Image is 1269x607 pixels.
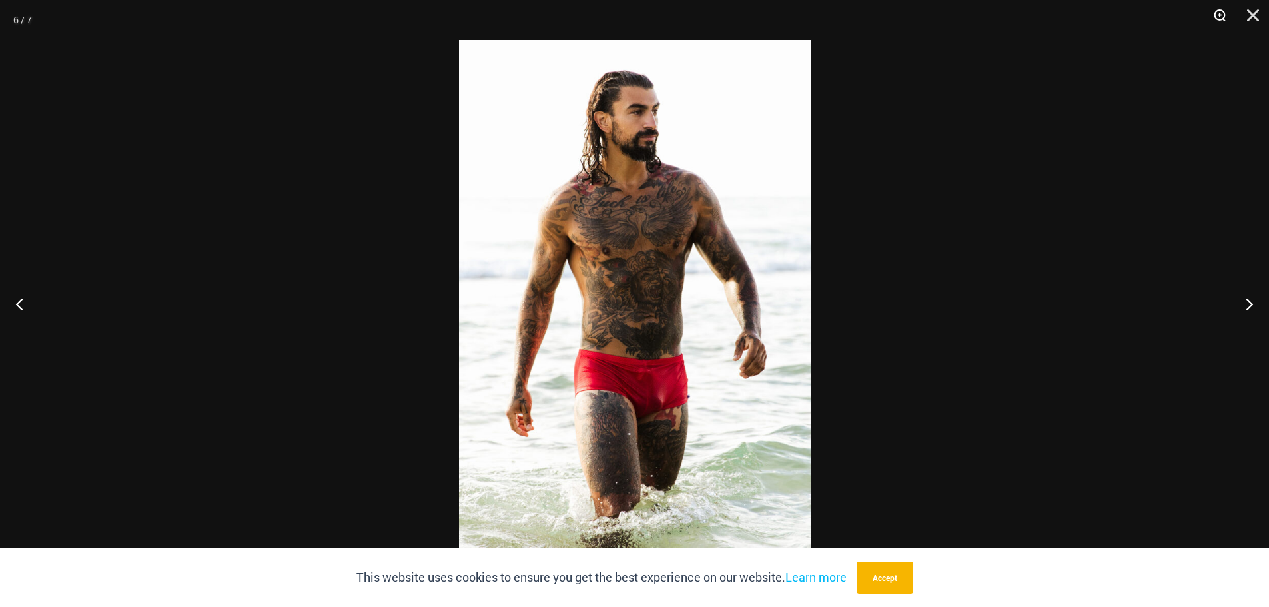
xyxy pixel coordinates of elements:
[1219,271,1269,337] button: Next
[785,569,847,585] a: Learn more
[13,10,32,30] div: 6 / 7
[459,40,811,567] img: Bondi Red Spot 007 Trunks 07
[356,568,847,588] p: This website uses cookies to ensure you get the best experience on our website.
[857,562,913,594] button: Accept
